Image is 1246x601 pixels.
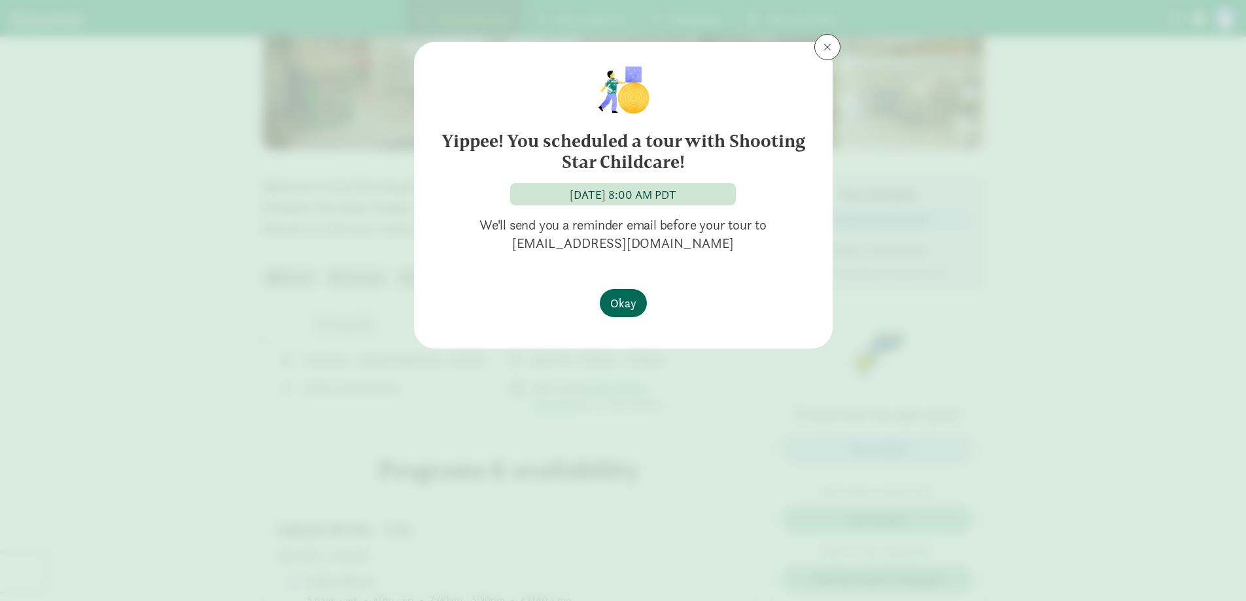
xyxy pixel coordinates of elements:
span: Okay [610,294,636,312]
div: [DATE] 8:00 AM PDT [570,186,676,203]
img: illustration-child1.png [590,63,655,115]
button: Okay [600,289,647,317]
p: We'll send you a reminder email before your tour to [EMAIL_ADDRESS][DOMAIN_NAME] [435,216,812,252]
h6: Yippee! You scheduled a tour with Shooting Star Childcare! [440,131,806,173]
